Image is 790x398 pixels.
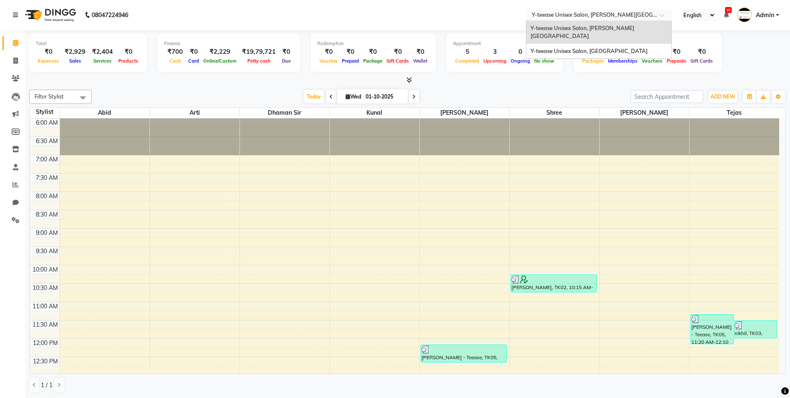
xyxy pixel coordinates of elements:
[532,58,556,64] span: No show
[580,58,606,64] span: Packages
[600,108,689,118] span: [PERSON_NAME]
[186,47,201,57] div: ₹0
[31,265,60,274] div: 10:00 AM
[665,58,688,64] span: Prepaids
[92,3,128,27] b: 08047224946
[31,302,60,311] div: 11:00 AM
[317,47,340,57] div: ₹0
[186,58,201,64] span: Card
[61,47,89,57] div: ₹2,929
[116,58,140,64] span: Products
[317,40,429,47] div: Redemption
[453,40,556,47] div: Appointment
[34,174,60,182] div: 7:30 AM
[89,47,116,57] div: ₹2,404
[164,40,294,47] div: Finance
[510,108,599,118] span: Shree
[734,321,777,338] div: nikhil, TK03, 11:30 AM-12:00 PM, Seniour Hair Cut with Wash ( Men )
[280,58,293,64] span: Due
[640,58,665,64] span: Vouchers
[363,91,405,103] input: 2025-10-01
[361,47,384,57] div: ₹0
[665,47,688,57] div: ₹0
[531,48,648,54] span: Y-teease Unisex Salon, [GEOGRAPHIC_DATA]
[36,40,140,47] div: Total
[340,47,361,57] div: ₹0
[481,58,508,64] span: Upcoming
[631,90,703,103] input: Search Appointment
[531,25,634,40] span: Y-teease Unisex Salon, [PERSON_NAME][GEOGRAPHIC_DATA]
[421,345,507,362] div: [PERSON_NAME] - Teease, TK05, 12:10 PM-12:40 PM, Head Massage (Without Wash coconut /Almond/olive...
[708,91,737,103] button: ADD NEW
[453,58,481,64] span: Completed
[526,20,672,59] ng-dropdown-panel: Options list
[245,58,273,64] span: Petty cash
[31,320,60,329] div: 11:30 AM
[688,58,715,64] span: Gift Cards
[239,47,279,57] div: ₹19,79,721
[384,58,411,64] span: Gift Cards
[34,118,60,127] div: 6:00 AM
[737,8,752,22] img: Admin
[725,7,732,13] span: 10
[710,93,735,100] span: ADD NEW
[411,58,429,64] span: Wallet
[36,47,61,57] div: ₹0
[481,47,508,57] div: 3
[344,93,363,100] span: Wed
[317,58,340,64] span: Voucher
[384,47,411,57] div: ₹0
[91,58,114,64] span: Services
[34,247,60,256] div: 9:30 AM
[31,284,60,292] div: 10:30 AM
[201,58,239,64] span: Online/Custom
[60,108,150,118] span: Abid
[361,58,384,64] span: Package
[279,47,294,57] div: ₹0
[606,58,640,64] span: Memberships
[453,47,481,57] div: 5
[34,229,60,237] div: 9:00 AM
[167,58,183,64] span: Cash
[690,108,780,118] span: tejas
[150,108,239,118] span: Arti
[508,47,532,57] div: 0
[201,47,239,57] div: ₹2,229
[340,58,361,64] span: Prepaid
[41,381,52,390] span: 1 / 1
[304,90,324,103] span: Today
[34,137,60,146] div: 6:30 AM
[691,315,733,344] div: [PERSON_NAME] - Teease, TK05, 11:20 AM-12:10 PM, Seniour Hair Cut with Wash ( Men ),Clean Shaving...
[34,192,60,201] div: 8:00 AM
[511,275,597,292] div: [PERSON_NAME], TK02, 10:15 AM-10:45 AM, Ultimate Blow dry With wash
[508,58,532,64] span: Ongoing
[21,3,78,27] img: logo
[31,357,60,366] div: 12:30 PM
[30,108,60,116] div: Stylist
[164,47,186,57] div: ₹700
[34,210,60,219] div: 8:30 AM
[34,155,60,164] div: 7:00 AM
[688,47,715,57] div: ₹0
[67,58,83,64] span: Sales
[31,339,60,348] div: 12:00 PM
[330,108,419,118] span: Kunal
[724,11,729,19] a: 10
[116,47,140,57] div: ₹0
[420,108,509,118] span: [PERSON_NAME]
[756,11,774,20] span: Admin
[240,108,329,118] span: Dhaman Sir
[36,58,61,64] span: Expenses
[411,47,429,57] div: ₹0
[35,93,64,100] span: Filter Stylist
